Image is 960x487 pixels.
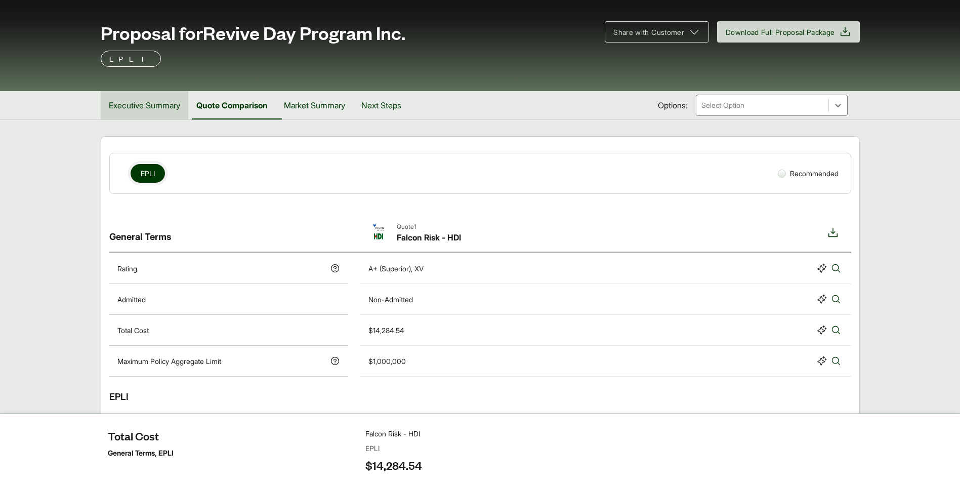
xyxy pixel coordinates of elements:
div: EPLI [109,377,851,417]
p: Rating [117,263,137,274]
button: EPLI [131,164,165,183]
div: $1,000,000 [368,458,406,468]
p: Premium [117,427,146,437]
span: EPLI [141,168,155,179]
button: Download Full Proposal Package [717,21,860,43]
button: Market Summary [276,91,353,119]
div: $1,000,000 [368,356,406,367]
button: Next Steps [353,91,409,119]
p: Maximum Policy Aggregate Limit [117,356,221,367]
div: Non-Admitted [368,294,413,305]
button: Share with Customer [605,21,709,43]
img: Falcon Risk - HDI-Logo [368,222,389,242]
div: $14,284.54 [368,325,404,336]
p: Limit [117,458,133,468]
button: Executive Summary [101,91,188,119]
span: Share with Customer [613,27,684,37]
button: Download option [823,222,843,243]
span: Falcon Risk - HDI [397,231,461,243]
span: Proposal for Revive Day Program Inc. [101,22,405,43]
p: Total Cost [117,325,149,336]
span: Quote 1 [397,222,461,231]
span: Options: [658,99,688,111]
span: Download Full Proposal Package [726,27,835,37]
div: A+ (Superior), XV [368,263,424,274]
div: $13,602 [368,427,394,437]
div: Recommended [774,164,843,183]
p: Admitted [117,294,146,305]
p: EPLI [109,53,152,65]
button: Quote Comparison [188,91,276,119]
div: General Terms [109,214,349,252]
